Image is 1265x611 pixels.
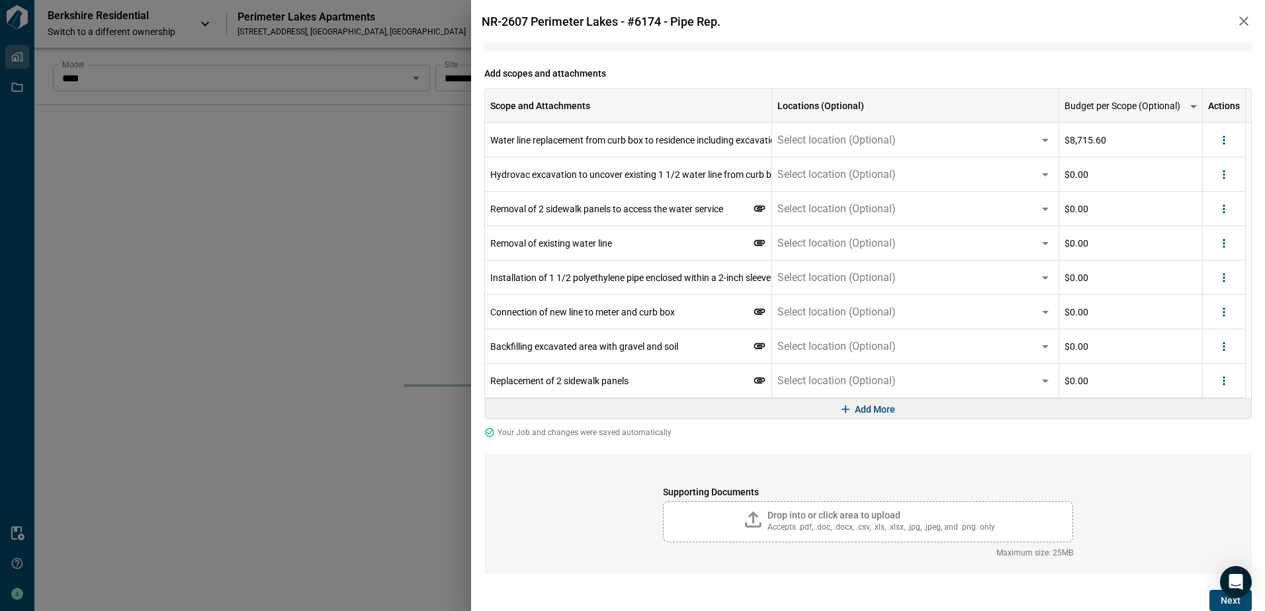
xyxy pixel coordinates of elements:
span: Select location (Optional) [777,374,896,387]
div: Open Intercom Messenger [1220,566,1252,598]
div: Scope and Attachments [485,89,772,123]
button: more [1214,337,1234,356]
span: Hydrovac excavation to uncover existing 1 1/2 water line from curb box to residence [490,169,833,180]
span: Your Job and changes were saved automatically [498,427,672,438]
span: $8,715.60 [1065,134,1106,147]
div: Locations (Optional) [777,89,864,123]
div: Scope and Attachments [490,89,590,123]
button: more [1214,130,1234,150]
span: Select location (Optional) [777,305,896,319]
span: Drop into or click area to upload [767,510,900,520]
span: $0.00 [1065,340,1088,353]
span: Select location (Optional) [777,237,896,250]
div: Actions [1208,89,1240,123]
span: Select location (Optional) [777,168,896,181]
button: more [1214,199,1234,219]
span: $0.00 [1065,168,1088,181]
button: more [1214,165,1234,184]
span: Add More [855,403,895,416]
span: Add scopes and attachments [484,67,1252,80]
span: NR-2607 Perimeter Lakes - #6174 - Pipe Rep. [479,15,720,28]
span: $0.00 [1065,202,1088,216]
span: Connection of new line to meter and curb box [490,307,675,317]
button: more [1214,233,1234,253]
span: Select location (Optional) [777,340,896,353]
span: $0.00 [1065,237,1088,250]
span: $0.00 [1065,271,1088,284]
span: Next [1221,594,1241,607]
span: Accepts .pdf, .doc, .docx, .csv, .xls, .xlsx, .jpg, .jpeg, and .png. only [767,522,995,532]
span: Replacement of 2 sidewalk panels [490,376,629,386]
span: Installation of 1 1/2 polyethylene pipe enclosed within a 2-inch sleeve [490,272,771,283]
button: Add More [836,399,900,420]
button: more [1180,93,1207,120]
div: Locations (Optional) [772,89,1059,123]
button: Next [1209,590,1252,611]
span: Select location (Optional) [777,202,896,216]
span: Maximum size: 25MB [663,548,1073,558]
div: Actions [1203,89,1246,123]
span: $0.00 [1065,305,1088,319]
button: more [1214,371,1234,391]
span: Select location (Optional) [777,271,896,284]
span: Backfilling excavated area with gravel and soil [490,341,678,352]
span: $0.00 [1065,374,1088,387]
span: Water line replacement from curb box to residence including excavation, removal of sidewalk panel... [490,135,963,145]
span: Supporting Documents [663,485,1073,499]
span: Select location (Optional) [777,134,896,147]
span: Removal of 2 sidewalk panels to access the water service [490,204,723,214]
button: more [1214,268,1234,288]
span: Removal of existing water line [490,238,612,249]
span: Budget per Scope (Optional) [1065,99,1180,112]
button: more [1214,302,1234,322]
